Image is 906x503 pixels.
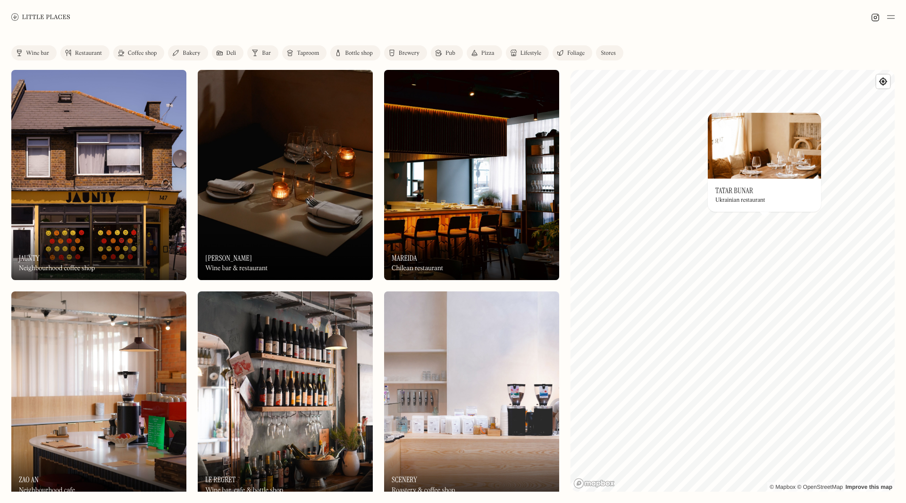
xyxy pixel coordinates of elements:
[553,45,592,60] a: Foliage
[262,51,271,56] div: Bar
[392,486,455,494] div: Roastery & coffee shop
[506,45,549,60] a: Lifestyle
[282,45,327,60] a: Taproom
[392,264,443,273] div: Chilean restaurant
[19,264,95,273] div: Neighbourhood coffee shop
[345,51,373,56] div: Bottle shop
[226,51,236,56] div: Deli
[431,45,463,60] a: Pub
[205,254,252,263] h3: [PERSON_NAME]
[205,264,268,273] div: Wine bar & restaurant
[198,70,373,280] a: LunaLuna[PERSON_NAME]Wine bar & restaurant
[11,70,186,280] a: JauntyJauntyJauntyNeighbourhood coffee shop
[384,70,559,280] img: Mareida
[19,475,39,484] h3: Zao An
[19,486,75,494] div: Neighbourhood cafe
[128,51,157,56] div: Coffee shop
[60,45,109,60] a: Restaurant
[168,45,208,60] a: Bakery
[198,291,373,502] img: Le Regret
[392,254,417,263] h3: Mareida
[596,45,623,60] a: Stores
[297,51,319,56] div: Taproom
[567,51,585,56] div: Foliage
[11,291,186,502] img: Zao An
[198,291,373,502] a: Le RegretLe RegretLe RegretWine bar, cafe & bottle shop
[876,75,890,88] button: Find my location
[330,45,380,60] a: Bottle shop
[384,45,427,60] a: Brewery
[601,51,616,56] div: Stores
[797,484,843,490] a: OpenStreetMap
[384,70,559,280] a: MareidaMareidaMareidaChilean restaurant
[19,254,40,263] h3: Jaunty
[708,112,821,179] img: Tatar Bunar
[11,291,186,502] a: Zao AnZao AnZao AnNeighbourhood cafe
[26,51,49,56] div: Wine bar
[212,45,244,60] a: Deli
[384,291,559,502] img: Scenery
[247,45,278,60] a: Bar
[481,51,495,56] div: Pizza
[708,112,821,212] a: Tatar BunarTatar BunarTatar BunarUkrainian restaurant
[573,478,615,489] a: Mapbox homepage
[75,51,102,56] div: Restaurant
[520,51,541,56] div: Lifestyle
[570,70,895,492] canvas: Map
[467,45,502,60] a: Pizza
[198,70,373,280] img: Luna
[715,186,753,195] h3: Tatar Bunar
[205,475,235,484] h3: Le Regret
[205,486,283,494] div: Wine bar, cafe & bottle shop
[183,51,200,56] div: Bakery
[11,70,186,280] img: Jaunty
[384,291,559,502] a: SceneryScenerySceneryRoastery & coffee shop
[715,197,765,204] div: Ukrainian restaurant
[770,484,796,490] a: Mapbox
[11,45,57,60] a: Wine bar
[399,51,419,56] div: Brewery
[113,45,164,60] a: Coffee shop
[392,475,417,484] h3: Scenery
[846,484,892,490] a: Improve this map
[445,51,455,56] div: Pub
